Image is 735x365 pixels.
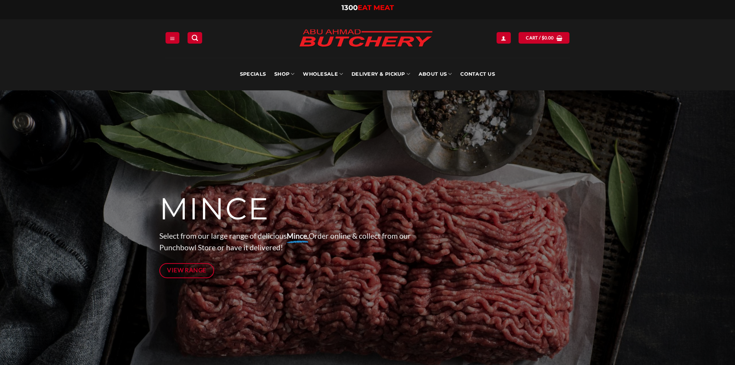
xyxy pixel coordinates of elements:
[287,231,309,240] strong: Mince.
[166,32,179,43] a: Menu
[240,58,266,90] a: Specials
[358,3,394,12] span: EAT MEAT
[526,34,554,41] span: Cart /
[188,32,202,43] a: Search
[303,58,343,90] a: Wholesale
[542,34,544,41] span: $
[497,32,510,43] a: Login
[159,190,269,227] span: MINCE
[460,58,495,90] a: Contact Us
[159,263,215,278] a: View Range
[167,265,206,275] span: View Range
[159,231,411,252] span: Select from our large range of delicious Order online & collect from our Punchbowl Store or have ...
[341,3,358,12] span: 1300
[351,58,410,90] a: Delivery & Pickup
[292,24,439,53] img: Abu Ahmad Butchery
[341,3,394,12] a: 1300EAT MEAT
[419,58,452,90] a: About Us
[542,35,554,40] bdi: 0.00
[274,58,294,90] a: SHOP
[519,32,569,43] a: View cart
